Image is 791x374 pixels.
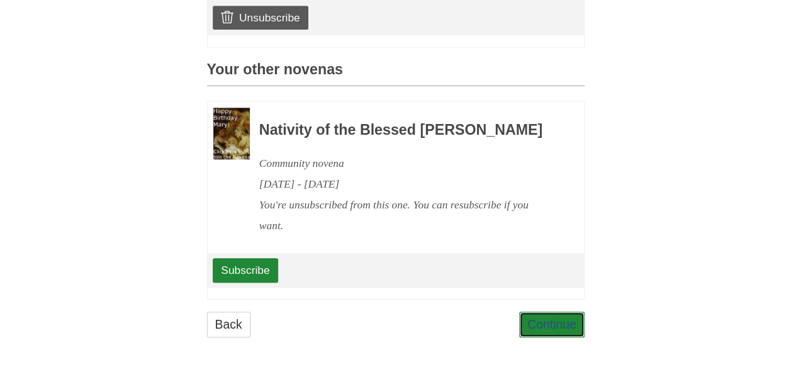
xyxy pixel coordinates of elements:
[207,312,250,337] a: Back
[259,195,550,236] div: You're unsubscribed from this one. You can resubscribe if you want.
[213,108,250,159] img: Novena image
[207,62,585,86] h3: Your other novenas
[519,312,585,337] a: Continue
[259,153,550,174] div: Community novena
[259,122,550,139] h3: Nativity of the Blessed [PERSON_NAME]
[259,174,550,195] div: [DATE] - [DATE]
[213,258,278,282] a: Subscribe
[213,6,308,30] a: Unsubscribe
